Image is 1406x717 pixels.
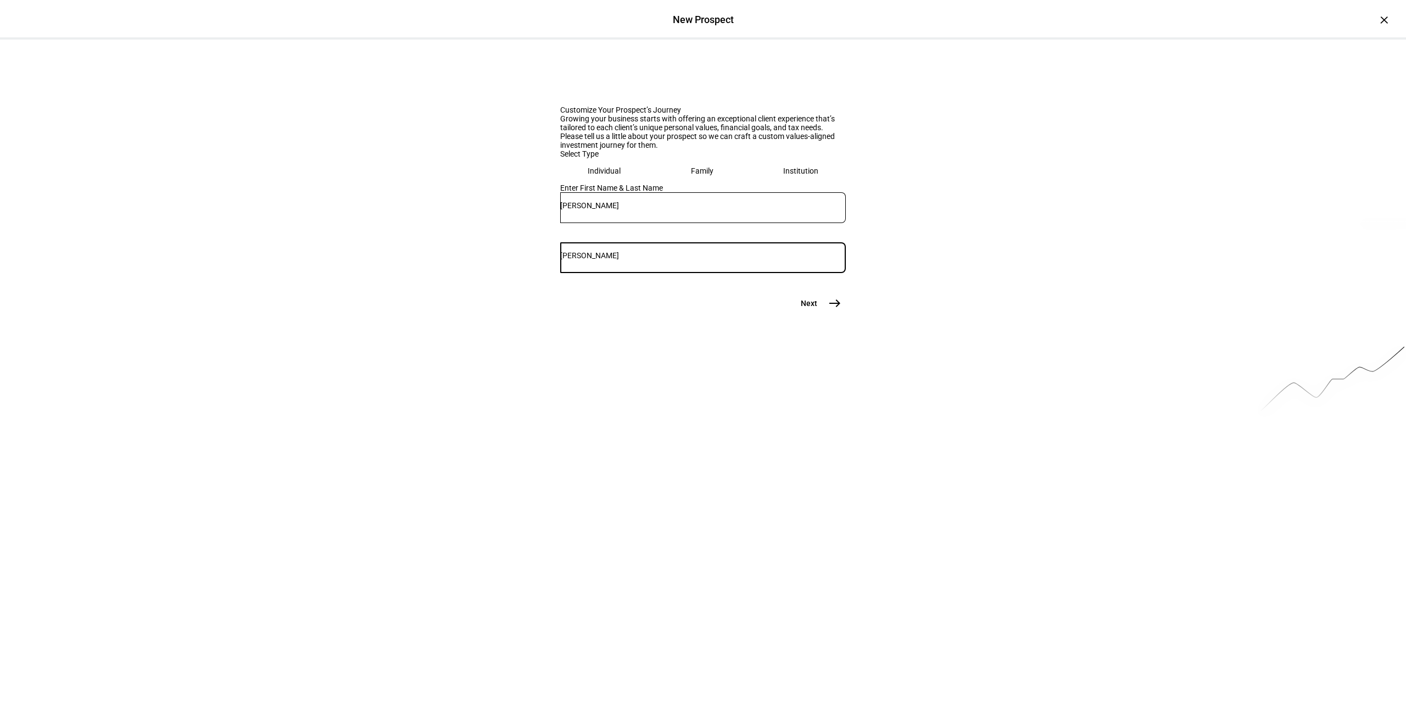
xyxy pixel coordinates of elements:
div: Family [691,166,713,175]
div: Please tell us a little about your prospect so we can craft a custom values-aligned investment jo... [560,132,846,149]
input: Last Name [560,251,846,260]
div: Institution [783,166,818,175]
div: Individual [588,166,621,175]
div: Growing your business starts with offering an exceptional client experience that’s tailored to ea... [560,114,846,132]
mat-icon: east [828,297,841,310]
div: Select Type [560,149,846,158]
div: Enter First Name & Last Name [560,184,846,192]
span: Next [801,298,817,309]
input: First Name [560,201,846,210]
button: Next [788,292,846,314]
div: × [1375,11,1393,29]
div: Customize Your Prospect’s Journey [560,105,846,114]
